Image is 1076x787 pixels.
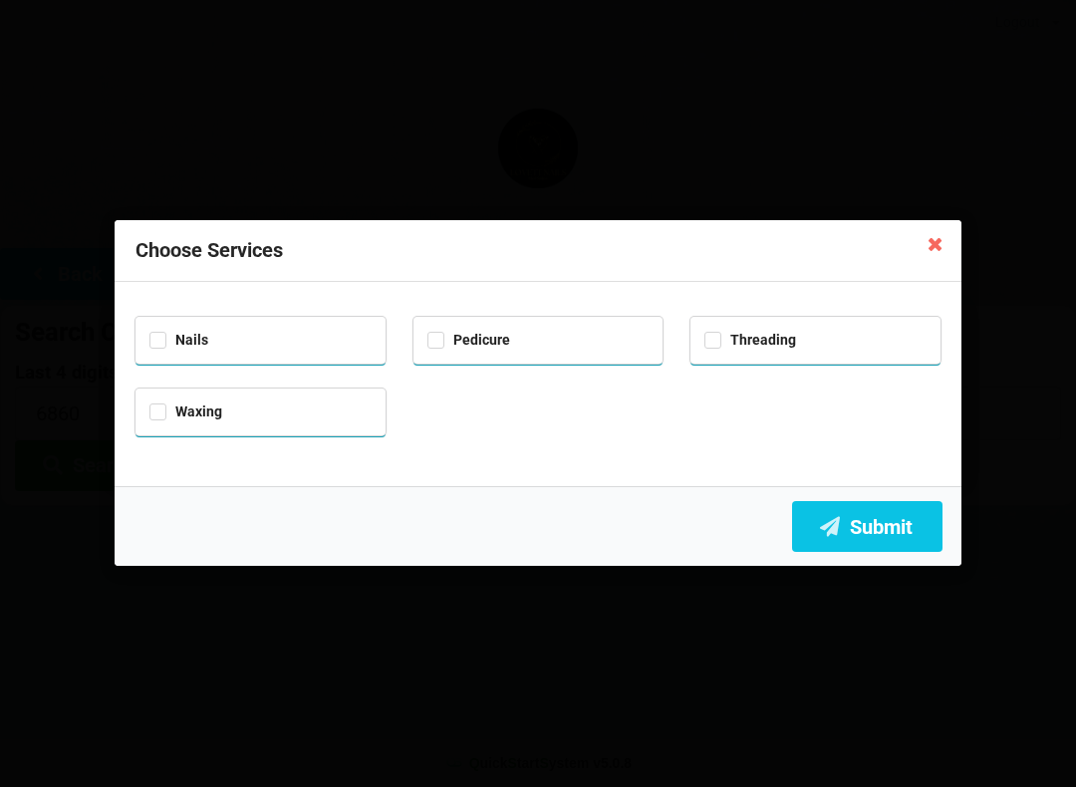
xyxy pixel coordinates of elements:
[792,501,942,552] button: Submit
[149,332,208,349] label: Nails
[704,332,796,349] label: Threading
[149,403,222,420] label: Waxing
[427,332,510,349] label: Pedicure
[115,220,961,282] div: Choose Services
